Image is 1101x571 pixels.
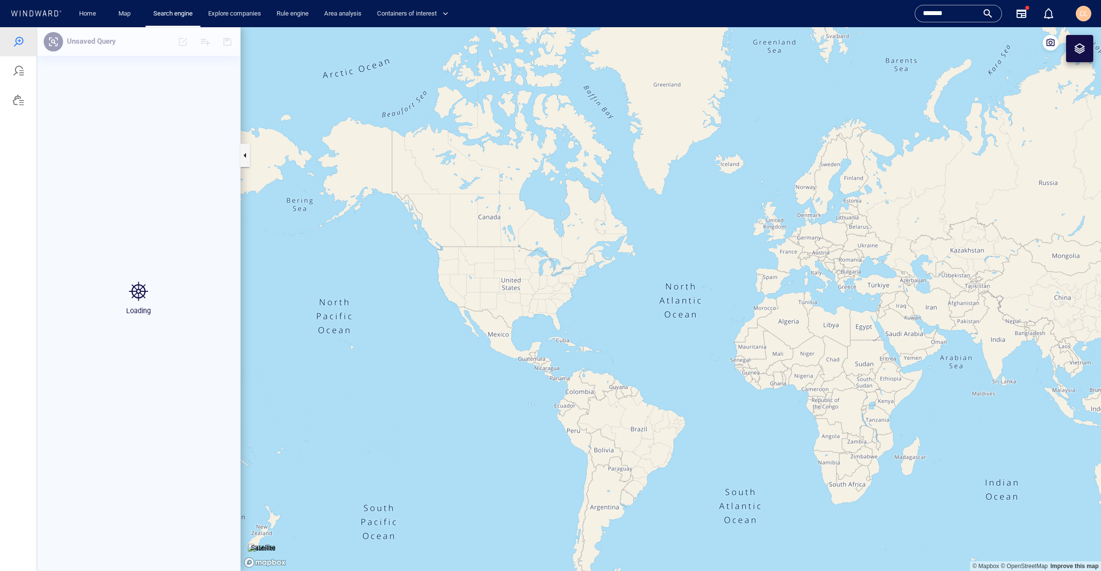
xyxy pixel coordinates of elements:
button: Containers of interest [373,5,457,22]
img: satellite [248,517,276,526]
p: Loading [126,278,151,289]
iframe: Chat [1060,527,1094,564]
p: Satellite [251,515,276,526]
a: OpenStreetMap [1001,536,1048,542]
a: Map [115,5,138,22]
a: Explore companies [204,5,265,22]
div: Notification center [1043,8,1054,19]
a: Home [75,5,100,22]
button: Home [72,5,103,22]
button: CL [1074,4,1093,23]
span: CL [1080,10,1088,17]
a: Mapbox logo [244,530,286,541]
a: Area analysis [320,5,365,22]
a: Map feedback [1051,536,1099,542]
a: Mapbox [972,536,999,542]
a: Rule engine [273,5,312,22]
span: Containers of interest [377,8,448,19]
button: Map [111,5,142,22]
a: Search engine [149,5,197,22]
